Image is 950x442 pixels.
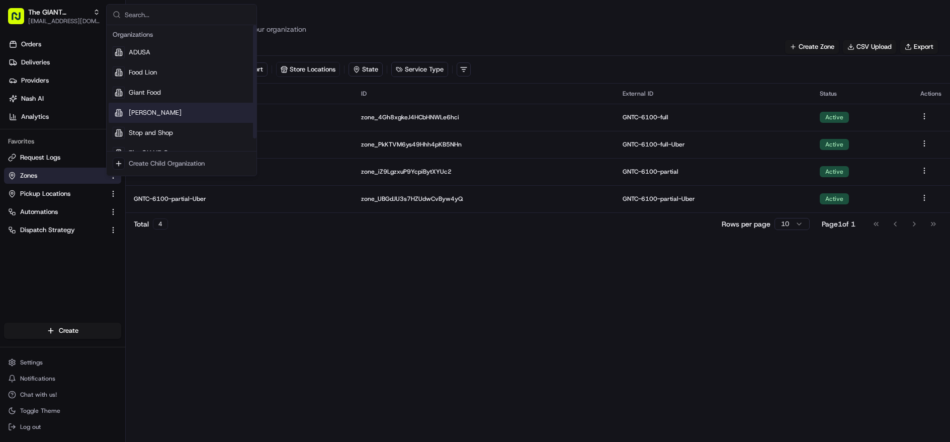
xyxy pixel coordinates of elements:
button: Settings [4,355,121,370]
a: Analytics [4,109,125,125]
input: Clear [26,65,166,76]
span: Log out [20,423,41,431]
button: Chat with us! [4,388,121,402]
div: Active [820,166,849,177]
span: Stop and Shop [129,128,173,137]
div: Active [820,139,849,150]
p: Manage zones and restrictions for your organization [138,24,938,34]
span: Analytics [21,112,49,121]
p: zone_UBGdJU3s7HZUdwCvByw4yQ [361,195,607,203]
span: Create [59,326,78,335]
div: 💻 [85,147,93,155]
a: Deliveries [4,54,125,70]
a: Orders [4,36,125,52]
span: Pylon [100,171,122,178]
button: Notifications [4,372,121,386]
a: Providers [4,72,125,89]
button: Zones [4,168,121,184]
button: Automations [4,204,121,220]
span: Orders [21,40,41,49]
p: GNTC-6100-partial-Uber [134,195,345,203]
div: Suggestions [107,25,256,176]
h1: Zones [138,8,938,24]
p: zone_iZ9LgzxuP9YcpiBytXYUc2 [361,168,607,176]
span: Dispatch Strategy [20,226,75,235]
a: Nash AI [4,91,125,107]
button: Log out [4,420,121,434]
div: 4 [153,218,168,230]
span: Notifications [20,375,55,383]
div: Favorites [4,133,121,150]
div: Active [820,193,849,204]
div: Actions [920,90,942,98]
span: Deliveries [21,58,50,67]
div: Organizations [109,27,254,42]
a: Zones [8,171,105,180]
span: Chat with us! [20,391,57,399]
span: Settings [20,358,43,366]
img: 1736555255976-a54dd68f-1ca7-489b-9aae-adbdc363a1c4 [10,96,28,114]
p: GNTC-6100-partial [623,168,804,176]
span: Giant Food [129,88,161,97]
button: [EMAIL_ADDRESS][DOMAIN_NAME] [28,17,100,25]
button: Create Zone [785,40,839,54]
a: 📗Knowledge Base [6,142,81,160]
div: ID [361,90,607,98]
button: Toggle Theme [4,404,121,418]
p: GNTC-6100-full-Uber [623,140,804,149]
div: Page 1 of 1 [822,219,855,229]
div: 📗 [10,147,18,155]
input: Search... [125,5,250,25]
a: Pickup Locations [8,189,105,198]
button: The GIANT Company[EMAIL_ADDRESS][DOMAIN_NAME] [4,4,104,28]
button: Start new chat [171,99,183,111]
a: Request Logs [8,153,105,162]
button: State [349,62,383,77]
p: Rows per page [722,219,770,229]
span: Providers [21,76,49,85]
span: ADUSA [129,48,150,57]
span: Food Lion [129,68,157,77]
button: CSV Upload [843,40,896,54]
span: [PERSON_NAME] [129,108,182,117]
p: zone_PkKTVM6ys49Hhh4pKB5NHn [361,140,607,149]
div: We're available if you need us! [34,106,127,114]
button: Store Locations [276,62,340,77]
button: Request Logs [4,150,121,166]
span: API Documentation [95,146,161,156]
div: Status [820,90,904,98]
span: Nash AI [21,94,44,103]
button: Dispatch Strategy [4,222,121,238]
div: Start new chat [34,96,165,106]
span: Pickup Locations [20,189,70,198]
span: The GIANT Company [129,149,192,158]
button: Export [900,40,938,54]
img: Nash [10,10,30,30]
span: Toggle Theme [20,407,60,415]
p: GNTC-6100-full [623,113,804,121]
a: 💻API Documentation [81,142,165,160]
p: zone_4Gh8xgkeJ4HCbHNWLe6hci [361,113,607,121]
p: GNTC-6100-partial-Uber [623,195,804,203]
a: Dispatch Strategy [8,226,105,235]
span: Automations [20,207,58,216]
button: Store Locations [277,62,339,77]
button: Pickup Locations [4,186,121,202]
button: Service Type [392,62,448,77]
div: External ID [623,90,804,98]
span: Knowledge Base [20,146,77,156]
div: Active [820,112,849,123]
span: Request Logs [20,153,60,162]
p: Welcome 👋 [10,40,183,56]
div: Total [134,218,168,230]
a: Automations [8,207,105,216]
button: The GIANT Company [28,7,89,17]
button: Create [4,323,121,339]
div: Create Child Organization [129,159,205,168]
a: Powered byPylon [71,170,122,178]
span: Zones [20,171,37,180]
